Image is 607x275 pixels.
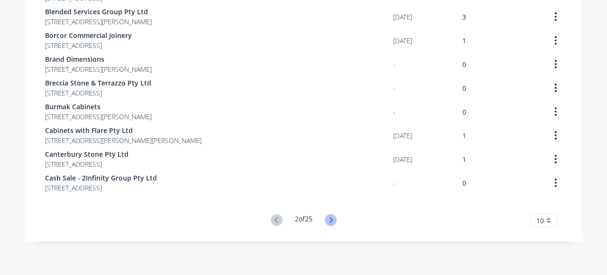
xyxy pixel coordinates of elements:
[45,64,152,74] span: [STREET_ADDRESS][PERSON_NAME]
[45,135,202,145] span: [STREET_ADDRESS][PERSON_NAME][PERSON_NAME]
[45,173,157,183] span: Cash Sale - 2Infinity Group Pty Ltd
[393,154,412,164] div: [DATE]
[45,183,157,193] span: [STREET_ADDRESS]
[462,12,466,22] div: 3
[393,107,395,117] div: -
[462,59,466,69] div: 0
[45,30,132,40] span: Borcor Commercial Joinery
[462,154,466,164] div: 1
[45,40,132,50] span: [STREET_ADDRESS]
[45,112,152,122] span: [STREET_ADDRESS][PERSON_NAME]
[45,54,152,64] span: Brand Dimensions
[45,125,202,135] span: Cabinets with Flare Pty Ltd
[462,178,466,188] div: 0
[45,159,129,169] span: [STREET_ADDRESS]
[45,88,151,98] span: [STREET_ADDRESS]
[536,216,544,226] span: 10
[393,12,412,22] div: [DATE]
[45,17,152,27] span: [STREET_ADDRESS][PERSON_NAME]
[45,102,152,112] span: Burmak Cabinets
[393,178,395,188] div: -
[45,78,151,88] span: Breccia Stone & Terrazzo Pty Ltd
[393,36,412,46] div: [DATE]
[462,131,466,141] div: 1
[393,83,395,93] div: -
[45,7,152,17] span: Blended Services Group Pty Ltd
[462,83,466,93] div: 0
[462,107,466,117] div: 0
[45,149,129,159] span: Canterbury Stone Pty Ltd
[295,214,313,228] div: 2 of 25
[462,36,466,46] div: 1
[393,131,412,141] div: [DATE]
[393,59,395,69] div: -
